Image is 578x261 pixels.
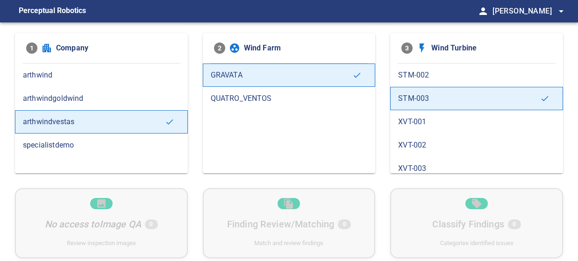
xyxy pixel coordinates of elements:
[211,93,368,104] span: QUATRO_VENTOS
[214,42,225,54] span: 2
[398,140,555,151] span: XVT-002
[390,87,563,110] div: STM-003
[23,70,180,81] span: arthwind
[26,42,37,54] span: 1
[56,42,177,54] span: Company
[390,134,563,157] div: XVT-002
[492,5,567,18] span: [PERSON_NAME]
[489,2,567,21] button: [PERSON_NAME]
[398,116,555,127] span: XVT-001
[556,6,567,17] span: arrow_drop_down
[398,163,555,174] span: XVT-003
[19,4,86,19] figcaption: Perceptual Robotics
[244,42,364,54] span: Wind Farm
[23,93,180,104] span: arthwindgoldwind
[401,42,413,54] span: 3
[15,134,188,157] div: specialistdemo
[203,87,376,110] div: QUATRO_VENTOS
[390,157,563,180] div: XVT-003
[203,63,376,87] div: GRAVATA
[15,110,188,134] div: arthwindvestas
[398,70,555,81] span: STM-002
[478,6,489,17] span: person
[23,140,180,151] span: specialistdemo
[15,87,188,110] div: arthwindgoldwind
[390,63,563,87] div: STM-002
[431,42,552,54] span: Wind Turbine
[23,116,165,127] span: arthwindvestas
[390,110,563,134] div: XVT-001
[398,93,540,104] span: STM-003
[15,63,188,87] div: arthwind
[211,70,353,81] span: GRAVATA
